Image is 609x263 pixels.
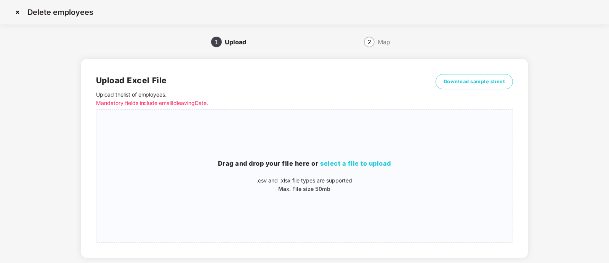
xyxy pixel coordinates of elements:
div: Map [378,36,390,48]
p: Delete employees [27,8,93,17]
span: 1 [215,39,218,45]
p: Upload the list of employees . [96,90,409,107]
h3: Drag and drop your file here or [96,159,513,169]
p: Mandatory fields include emailId leavingDate. [96,99,409,107]
span: select a file to upload [321,160,391,167]
div: Upload [225,36,252,48]
button: Download sample sheet [436,74,513,89]
p: .csv and .xlsx file types are supported [96,176,513,185]
span: 2 [367,39,371,45]
span: Download sample sheet [444,78,505,86]
img: svg+xml;base64,PHN2ZyBpZD0iQ3Jvc3MtMzJ4MzIiIHhtbG5zPSJodHRwOi8vd3d3LnczLm9yZy8yMDAwL3N2ZyIgd2lkdG... [11,6,24,18]
p: Max. File size 50mb [96,185,513,193]
h2: Upload Excel File [96,74,409,87]
span: Drag and drop your file here orselect a file to upload.csv and .xlsx file types are supportedMax.... [96,110,513,242]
